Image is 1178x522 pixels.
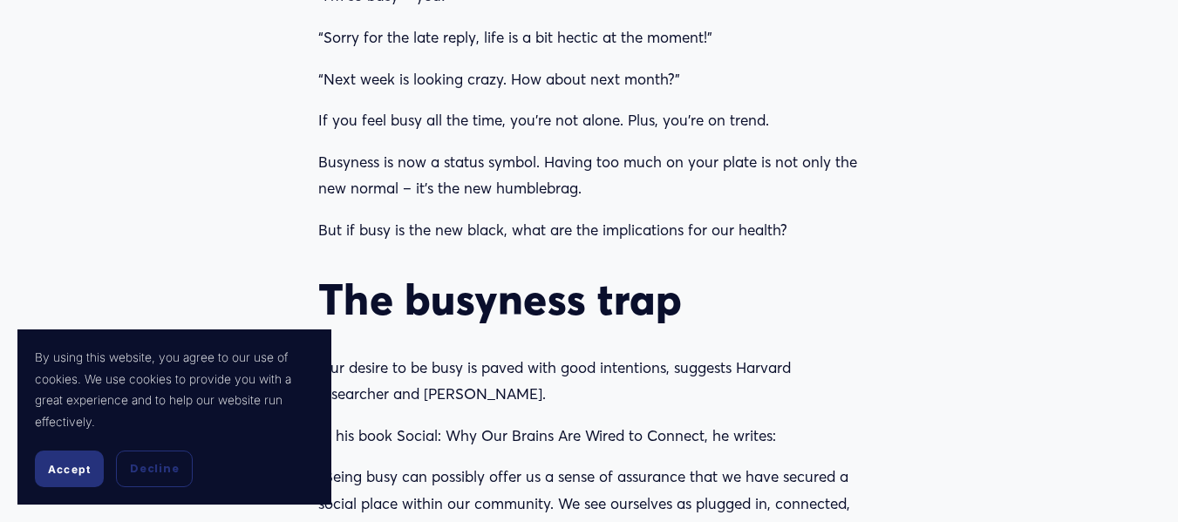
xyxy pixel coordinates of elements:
span: Decline [130,461,179,477]
span: Accept [48,463,91,476]
section: Cookie banner [17,329,331,505]
p: “Next week is looking crazy. How about next month?” [318,66,860,93]
p: By using this website, you agree to our use of cookies. We use cookies to provide you with a grea... [35,347,314,433]
button: Decline [116,451,193,487]
p: Busyness is now a status symbol. Having too much on your plate is not only the new normal – it’s ... [318,149,860,202]
p: Our desire to be busy is paved with good intentions, suggests Harvard researcher and [PERSON_NAME]. [318,355,860,408]
p: “Sorry for the late reply, life is a bit hectic at the moment!” [318,24,860,51]
p: But if busy is the new black, what are the implications for our health? [318,217,860,244]
p: If you feel busy all the time, you’re not alone. Plus, you’re on trend. [318,107,860,134]
h2: The busyness trap [318,274,860,325]
p: In his book Social: Why Our Brains Are Wired to Connect, he writes: [318,423,860,450]
button: Accept [35,451,104,487]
